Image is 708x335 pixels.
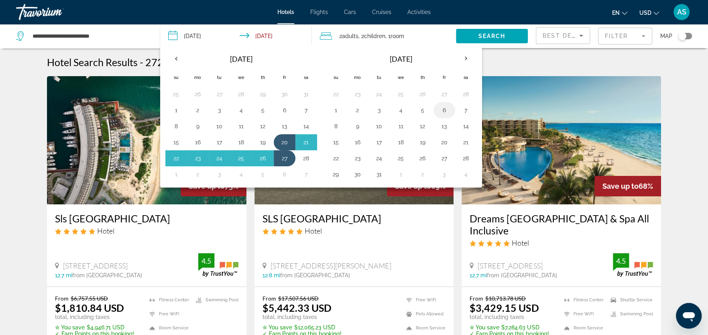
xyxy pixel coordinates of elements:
button: Day 27 [278,153,291,164]
button: Day 26 [256,153,269,164]
span: AS [677,8,686,16]
button: Day 21 [300,137,313,148]
button: Day 17 [213,137,226,148]
h2: 272 [145,56,275,68]
button: Day 3 [373,105,386,116]
button: Check-in date: Feb 20, 2026 Check-out date: Feb 27, 2026 [160,24,312,48]
button: Day 2 [416,169,429,180]
button: Day 21 [460,137,472,148]
button: Day 23 [351,89,364,100]
button: Day 26 [416,153,429,164]
button: Day 4 [395,105,407,116]
button: Day 19 [256,137,269,148]
mat-select: Sort by [543,31,583,40]
span: ✮ You save [470,324,499,331]
button: Day 16 [191,137,204,148]
button: Day 30 [278,89,291,100]
button: Day 31 [300,89,313,100]
img: Hotel image [462,76,661,204]
span: Search [478,33,506,39]
button: Day 10 [213,121,226,132]
button: Day 15 [170,137,183,148]
span: Best Deals [543,32,584,39]
span: From [55,295,69,302]
button: Day 17 [373,137,386,148]
li: Fitness Center [145,295,192,305]
span: - [140,56,143,68]
button: Day 7 [460,105,472,116]
div: 4.5 [613,256,629,266]
button: Day 2 [351,105,364,116]
span: from [GEOGRAPHIC_DATA] [72,272,142,278]
a: Hotels [277,9,294,15]
p: total, including taxes [470,314,549,320]
button: Day 1 [395,169,407,180]
button: Day 3 [213,105,226,116]
button: Day 10 [373,121,386,132]
span: Hotel [305,226,322,235]
span: Map [660,30,672,42]
a: Dreams [GEOGRAPHIC_DATA] & Spa All Inclusive [470,212,653,236]
button: Day 26 [416,89,429,100]
button: Day 31 [373,169,386,180]
span: USD [639,10,651,16]
button: Day 6 [278,169,291,180]
span: Adults [342,33,358,39]
button: Travelers: 2 adults, 2 children [312,24,456,48]
button: Day 12 [256,121,269,132]
li: Free WiFi [560,309,606,319]
ins: $1,810.84 USD [55,302,124,314]
a: SLS [GEOGRAPHIC_DATA] [262,212,446,224]
span: 2 [339,30,358,42]
img: trustyou-badge.svg [613,253,653,277]
button: Day 18 [235,137,248,148]
th: [DATE] [347,49,455,69]
p: $7,284.63 USD [470,324,549,331]
button: Change language [612,7,627,18]
button: Filter [598,27,652,45]
button: Day 4 [460,169,472,180]
del: $17,507.56 USD [278,295,319,302]
button: Day 25 [235,153,248,164]
a: Activities [407,9,431,15]
span: [STREET_ADDRESS][PERSON_NAME] [271,261,391,270]
button: Day 30 [351,169,364,180]
a: Hotel image [47,76,246,204]
button: Day 25 [170,89,183,100]
li: Pets Allowed [402,309,446,319]
button: Day 11 [395,121,407,132]
span: ✮ You save [262,324,292,331]
button: Change currency [639,7,659,18]
li: Room Service [402,323,446,333]
iframe: Button to launch messaging window [676,303,702,329]
button: Day 4 [235,169,248,180]
span: Save up to [602,182,639,190]
button: Day 25 [395,89,407,100]
span: [STREET_ADDRESS] [478,261,542,270]
span: , 1 [385,30,404,42]
button: Day 5 [256,169,269,180]
button: Day 22 [330,89,342,100]
th: [DATE] [187,49,295,69]
button: Day 20 [438,137,451,148]
button: Day 9 [191,121,204,132]
span: from [GEOGRAPHIC_DATA] [280,272,350,278]
span: [STREET_ADDRESS] [63,261,128,270]
span: from [GEOGRAPHIC_DATA] [487,272,557,278]
p: $4,946.71 USD [55,324,134,331]
button: Day 23 [191,153,204,164]
h1: Hotel Search Results [47,56,138,68]
button: Day 23 [351,153,364,164]
button: Day 28 [235,89,248,100]
button: Day 8 [170,121,183,132]
button: Day 4 [235,105,248,116]
img: trustyou-badge.svg [198,253,238,277]
a: Sls [GEOGRAPHIC_DATA] [55,212,238,224]
button: Day 28 [460,89,472,100]
span: ✮ You save [55,324,85,331]
div: 5 star Hotel [470,238,653,247]
a: Cruises [372,9,391,15]
button: Day 27 [213,89,226,100]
